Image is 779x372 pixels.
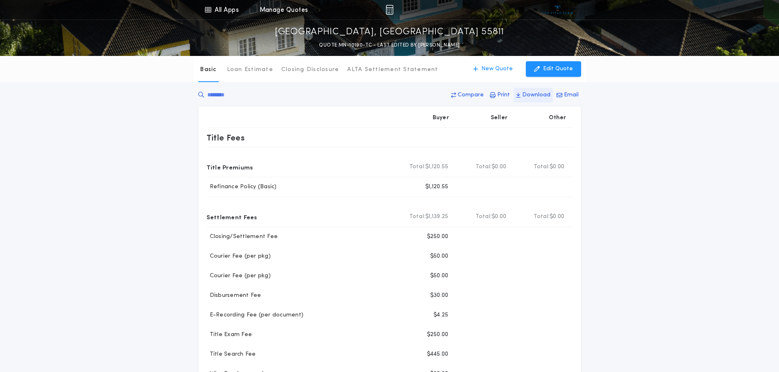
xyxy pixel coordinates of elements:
[476,163,492,171] b: Total:
[347,66,438,74] p: ALTA Settlement Statement
[207,272,271,280] p: Courier Fee (per pkg)
[433,311,448,319] p: $4.25
[549,114,566,122] p: Other
[207,233,278,241] p: Closing/Settlement Fee
[487,88,512,102] button: Print
[476,213,492,221] b: Total:
[492,213,506,221] span: $0.00
[207,210,257,223] p: Settlement Fees
[522,91,550,99] p: Download
[430,272,449,280] p: $50.00
[386,5,393,15] img: img
[227,66,273,74] p: Loan Estimate
[425,183,448,191] p: $1,120.55
[550,213,564,221] span: $0.00
[430,252,449,261] p: $50.00
[492,163,506,171] span: $0.00
[281,66,339,74] p: Closing Disclosure
[207,131,245,144] p: Title Fees
[534,213,550,221] b: Total:
[514,88,553,102] button: Download
[427,350,449,359] p: $445.00
[449,88,486,102] button: Compare
[427,331,449,339] p: $250.00
[550,163,564,171] span: $0.00
[207,292,261,300] p: Disbursement Fee
[425,213,448,221] span: $1,139.25
[465,61,521,77] button: New Quote
[207,252,271,261] p: Courier Fee (per pkg)
[409,163,426,171] b: Total:
[207,311,304,319] p: E-Recording Fee (per document)
[207,160,253,174] p: Title Premiums
[458,91,484,99] p: Compare
[554,88,581,102] button: Email
[534,163,550,171] b: Total:
[200,66,216,74] p: Basic
[207,350,256,359] p: Title Search Fee
[319,41,460,49] p: QUOTE MN-10190-TC - LAST EDITED BY [PERSON_NAME]
[491,114,508,122] p: Seller
[207,183,277,191] p: Refinance Policy (Basic)
[427,233,449,241] p: $250.00
[542,6,573,14] img: vs-icon
[481,65,513,73] p: New Quote
[425,163,448,171] span: $1,120.55
[275,26,504,39] p: [GEOGRAPHIC_DATA], [GEOGRAPHIC_DATA] 55811
[564,91,579,99] p: Email
[497,91,510,99] p: Print
[543,65,573,73] p: Edit Quote
[430,292,449,300] p: $30.00
[433,114,449,122] p: Buyer
[207,331,252,339] p: Title Exam Fee
[526,61,581,77] button: Edit Quote
[409,213,426,221] b: Total:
